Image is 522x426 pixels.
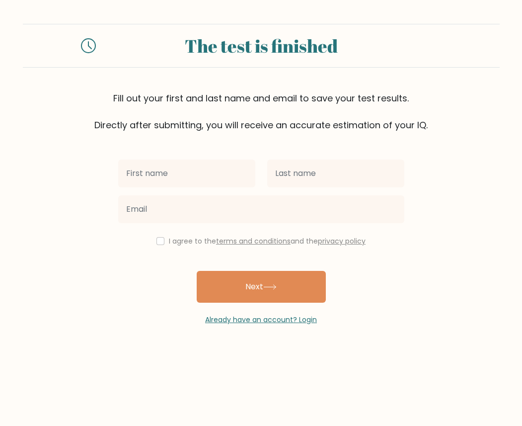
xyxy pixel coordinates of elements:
input: First name [118,160,255,187]
a: Already have an account? Login [205,315,317,325]
div: Fill out your first and last name and email to save your test results. Directly after submitting,... [23,91,500,132]
input: Last name [267,160,404,187]
label: I agree to the and the [169,236,366,246]
a: terms and conditions [216,236,291,246]
a: privacy policy [318,236,366,246]
button: Next [197,271,326,303]
input: Email [118,195,404,223]
div: The test is finished [108,32,414,59]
